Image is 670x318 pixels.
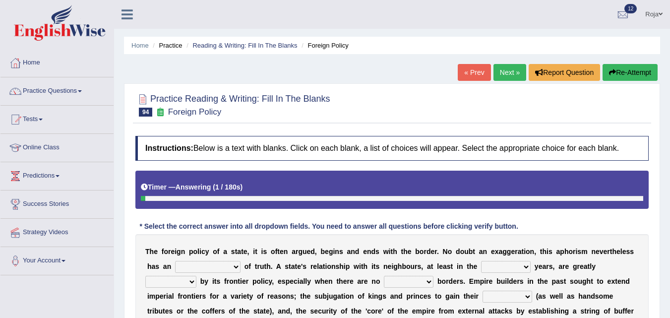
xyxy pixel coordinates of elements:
[264,262,266,270] b: t
[176,183,211,191] b: Answering
[501,277,505,285] b: u
[580,262,584,270] b: e
[526,248,530,255] b: o
[577,262,580,270] b: r
[437,277,442,285] b: b
[163,262,167,270] b: a
[321,248,325,255] b: b
[0,49,114,74] a: Home
[457,277,459,285] b: r
[0,77,114,102] a: Practice Questions
[543,248,547,255] b: h
[355,248,360,255] b: d
[297,262,301,270] b: e
[401,248,403,255] b: t
[479,248,483,255] b: a
[278,277,282,285] b: e
[448,248,452,255] b: o
[607,248,609,255] b: r
[502,248,507,255] b: g
[339,262,344,270] b: h
[375,248,379,255] b: s
[542,262,546,270] b: a
[460,248,465,255] b: o
[626,248,630,255] b: s
[301,262,303,270] b: '
[535,262,539,270] b: y
[240,277,242,285] b: i
[303,262,306,270] b: s
[367,248,371,255] b: n
[313,262,317,270] b: e
[556,277,560,285] b: a
[364,262,368,270] b: h
[303,277,305,285] b: l
[622,248,626,255] b: e
[393,248,397,255] b: h
[295,262,297,270] b: t
[574,277,578,285] b: o
[336,262,340,270] b: s
[403,248,408,255] b: h
[457,262,459,270] b: i
[592,262,596,270] b: y
[515,248,517,255] b: r
[235,248,238,255] b: t
[529,277,534,285] b: n
[568,248,573,255] b: o
[275,248,278,255] b: f
[493,64,526,81] a: Next »
[418,262,422,270] b: s
[495,248,499,255] b: x
[237,248,241,255] b: a
[411,262,415,270] b: u
[151,262,155,270] b: a
[263,248,267,255] b: s
[141,184,243,191] h5: Timer —
[546,262,548,270] b: r
[591,248,596,255] b: n
[463,277,465,285] b: .
[354,262,359,270] b: w
[339,248,343,255] b: s
[307,277,311,285] b: y
[434,248,437,255] b: r
[577,248,581,255] b: s
[424,248,426,255] b: r
[612,248,616,255] b: h
[406,262,411,270] b: o
[215,183,241,191] b: 1 / 180s
[547,248,548,255] b: i
[415,262,417,270] b: r
[548,248,552,255] b: s
[530,248,535,255] b: n
[286,277,290,285] b: p
[248,262,251,270] b: f
[375,262,379,270] b: s
[529,64,600,81] button: Report Question
[205,248,209,255] b: y
[339,277,343,285] b: h
[331,262,336,270] b: n
[192,42,297,49] a: Reading & Writing: Fill In The Blanks
[0,134,114,159] a: Online Class
[443,248,448,255] b: N
[469,262,474,270] b: h
[564,277,566,285] b: t
[252,277,257,285] b: p
[280,248,284,255] b: e
[603,64,658,81] button: Re-Attempt
[292,248,296,255] b: a
[0,247,114,272] a: Your Account
[181,248,185,255] b: n
[234,277,238,285] b: n
[193,248,198,255] b: o
[0,219,114,244] a: Strategy Videos
[420,248,424,255] b: o
[307,248,311,255] b: e
[371,262,373,270] b: i
[257,262,259,270] b: r
[540,248,543,255] b: t
[325,248,329,255] b: e
[383,248,389,255] b: w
